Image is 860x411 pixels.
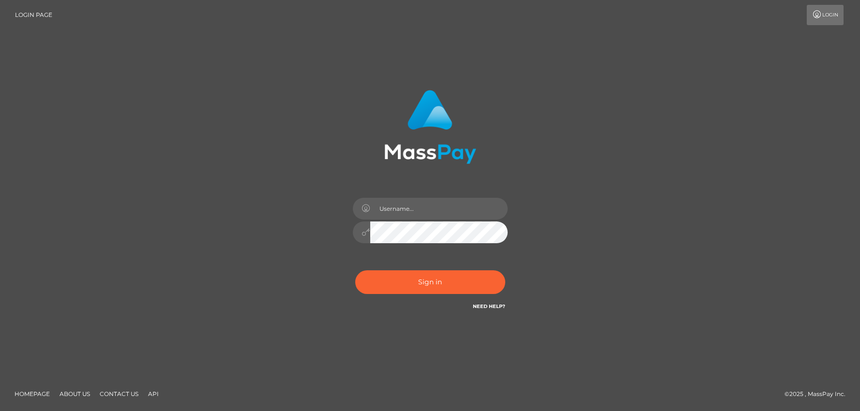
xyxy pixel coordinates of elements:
a: Login Page [15,5,52,25]
div: © 2025 , MassPay Inc. [785,389,853,399]
a: API [144,386,163,401]
a: Login [807,5,844,25]
button: Sign in [355,270,505,294]
input: Username... [370,198,508,220]
img: MassPay Login [384,90,476,164]
a: Contact Us [96,386,142,401]
a: About Us [56,386,94,401]
a: Need Help? [473,303,505,309]
a: Homepage [11,386,54,401]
